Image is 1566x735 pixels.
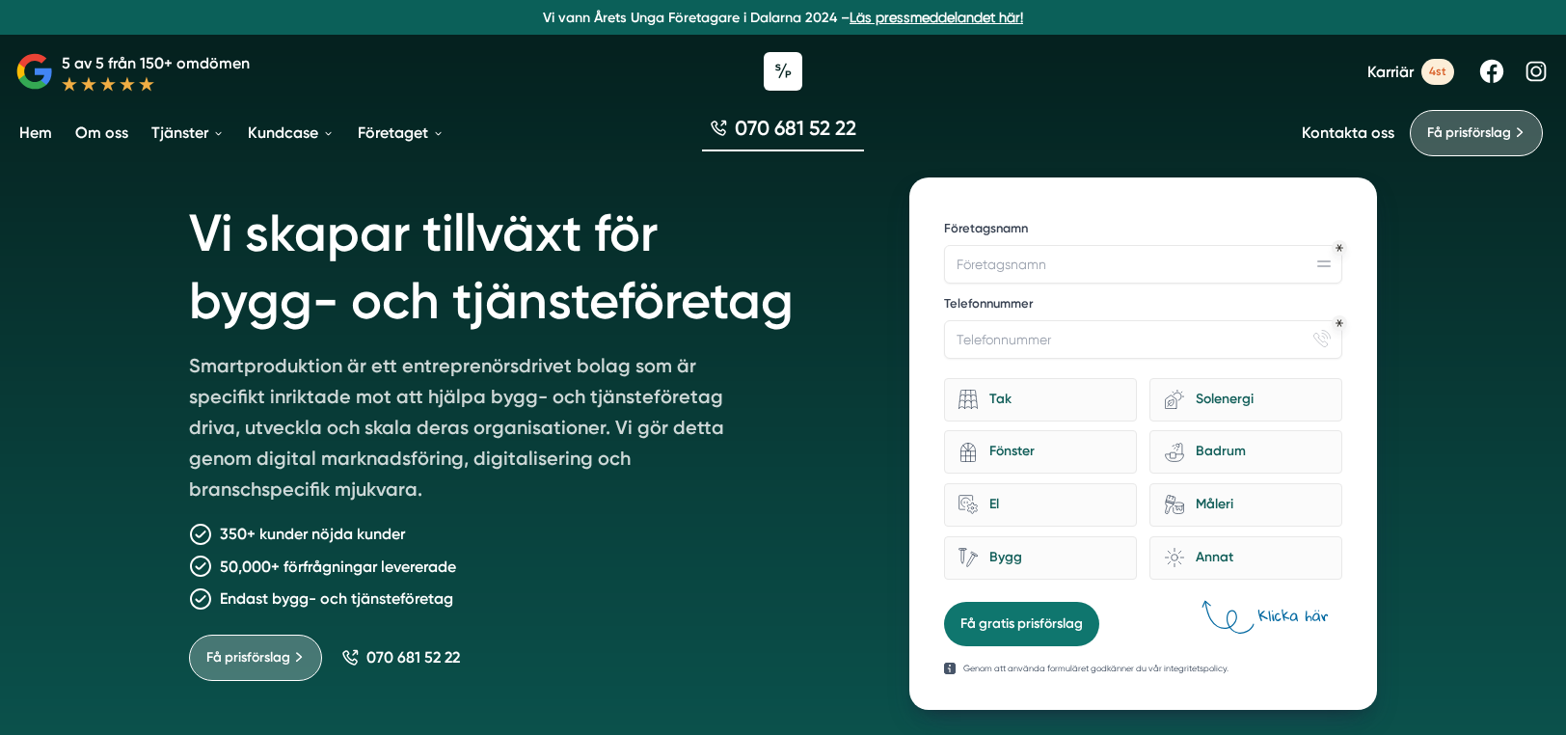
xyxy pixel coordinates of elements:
[1367,59,1454,85] a: Karriär 4st
[62,51,250,75] p: 5 av 5 från 150+ omdömen
[963,662,1228,675] p: Genom att använda formuläret godkänner du vår integritetspolicy.
[366,648,460,667] span: 070 681 52 22
[850,10,1023,25] a: Läs pressmeddelandet här!
[1302,123,1394,142] a: Kontakta oss
[1336,319,1343,327] div: Obligatoriskt
[189,177,863,350] h1: Vi skapar tillväxt för bygg- och tjänsteföretag
[341,648,460,667] a: 070 681 52 22
[220,555,456,579] p: 50,000+ förfrågningar levererade
[8,8,1558,27] p: Vi vann Årets Unga Företagare i Dalarna 2024 –
[944,602,1099,646] button: Få gratis prisförslag
[1427,122,1511,144] span: Få prisförslag
[71,108,132,157] a: Om oss
[244,108,338,157] a: Kundcase
[1421,59,1454,85] span: 4st
[1410,110,1543,156] a: Få prisförslag
[944,245,1342,284] input: Företagsnamn
[189,635,322,681] a: Få prisförslag
[1336,244,1343,252] div: Obligatoriskt
[15,108,56,157] a: Hem
[206,647,290,668] span: Få prisförslag
[735,114,856,142] span: 070 681 52 22
[189,350,744,512] p: Smartproduktion är ett entreprenörsdrivet bolag som är specifikt inriktade mot att hjälpa bygg- o...
[702,114,864,151] a: 070 681 52 22
[148,108,229,157] a: Tjänster
[1367,63,1414,81] span: Karriär
[944,295,1342,316] label: Telefonnummer
[220,522,405,546] p: 350+ kunder nöjda kunder
[944,220,1342,241] label: Företagsnamn
[354,108,448,157] a: Företaget
[220,586,453,611] p: Endast bygg- och tjänsteföretag
[944,320,1342,359] input: Telefonnummer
